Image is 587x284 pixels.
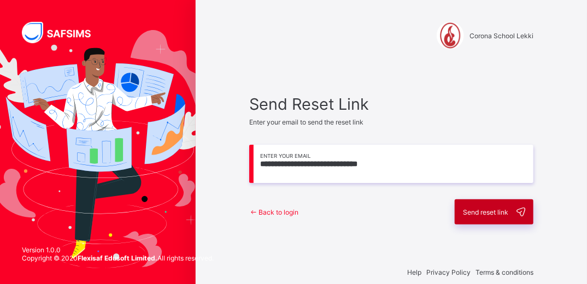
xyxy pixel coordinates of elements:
strong: Flexisaf Edusoft Limited. [78,254,157,262]
span: Send reset link [463,208,508,216]
span: Terms & conditions [476,268,533,276]
span: Back to login [259,208,298,216]
a: Back to login [249,208,298,216]
span: Help [407,268,421,276]
img: Corona School Lekki [437,22,464,49]
span: Copyright © 2020 All rights reserved. [22,254,214,262]
span: Corona School Lekki [469,32,533,40]
span: Send Reset Link [249,94,533,114]
span: Version 1.0.0 [22,246,214,254]
span: Privacy Policy [426,268,471,276]
span: Enter your email to send the reset link [249,118,363,126]
img: SAFSIMS Logo [22,22,104,43]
